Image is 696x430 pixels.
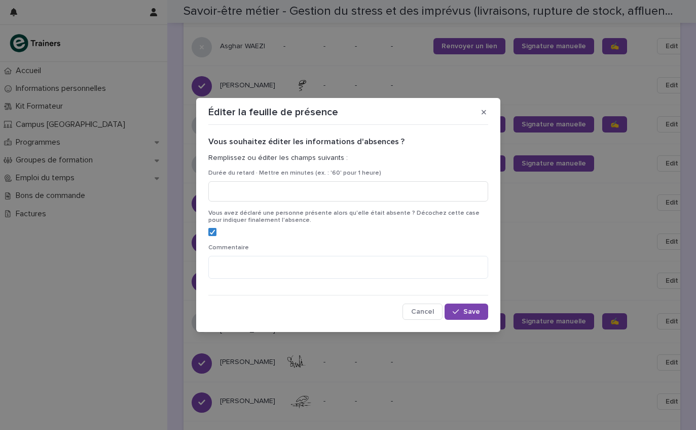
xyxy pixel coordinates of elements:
[208,210,480,223] span: Vous avez déclaré une personne présente alors qu'elle était absente ? Décochez cette case pour in...
[208,106,338,118] p: Éditer la feuille de présence
[208,154,488,162] p: Remplissez ou éditer les champs suivants :
[411,308,434,315] span: Cancel
[208,137,488,147] h2: Vous souhaitez éditer les informations d'absences ?
[208,170,381,176] span: Durée du retard · Mettre en minutes (ex. : '60' pour 1 heure)
[445,304,488,320] button: Save
[208,245,249,251] span: Commentaire
[463,308,480,315] span: Save
[402,304,443,320] button: Cancel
